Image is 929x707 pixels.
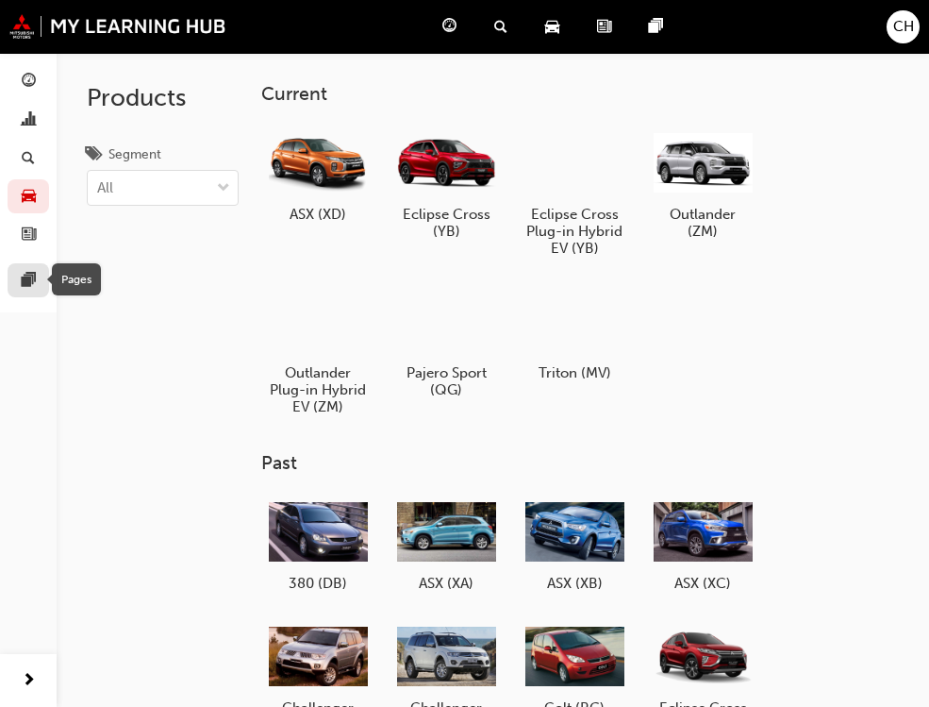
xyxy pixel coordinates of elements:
a: Triton (MV) [518,278,631,388]
span: guage-icon [22,74,36,91]
h3: Past [261,452,899,474]
img: mmal [9,14,226,39]
h5: Pajero Sport (QG) [397,364,496,398]
h5: ASX (XD) [269,206,368,223]
h3: Current [261,83,899,105]
a: guage-icon [427,8,479,46]
div: Pages [52,263,101,295]
a: Eclipse Cross (YB) [390,120,503,246]
span: chart-icon [22,112,36,129]
span: next-icon [22,669,36,693]
a: Outlander Plug-in Hybrid EV (ZM) [261,278,374,422]
h5: Triton (MV) [525,364,624,381]
span: CH [893,16,914,38]
div: All [97,177,113,199]
a: Pajero Sport (QG) [390,278,503,405]
span: pages-icon [649,15,663,39]
span: tags-icon [87,147,101,164]
h5: Outlander Plug-in Hybrid EV (ZM) [269,364,368,415]
span: news-icon [22,227,36,244]
span: car-icon [22,189,36,206]
a: 380 (DB) [261,490,374,599]
a: pages-icon [634,8,686,46]
span: search-icon [22,150,35,167]
span: search-icon [494,15,507,39]
span: news-icon [597,15,611,39]
span: car-icon [545,15,559,39]
a: car-icon [530,8,582,46]
a: ASX (XB) [518,490,631,599]
a: ASX (XD) [261,120,374,229]
h5: Eclipse Cross (YB) [397,206,496,240]
span: pages-icon [22,273,36,290]
h5: ASX (XC) [654,575,753,592]
a: search-icon [479,8,530,46]
h5: 380 (DB) [269,575,368,592]
a: ASX (XC) [646,490,759,599]
span: guage-icon [442,15,456,39]
div: Segment [108,145,161,164]
h2: Products [87,83,239,113]
h5: ASX (XB) [525,575,624,592]
a: Outlander (ZM) [646,120,759,246]
span: down-icon [217,177,230,201]
h5: ASX (XA) [397,575,496,592]
h5: Outlander (ZM) [654,206,753,240]
button: CH [887,10,920,43]
a: Eclipse Cross Plug-in Hybrid EV (YB) [518,120,631,263]
a: ASX (XA) [390,490,503,599]
a: news-icon [582,8,634,46]
h5: Eclipse Cross Plug-in Hybrid EV (YB) [525,206,624,257]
